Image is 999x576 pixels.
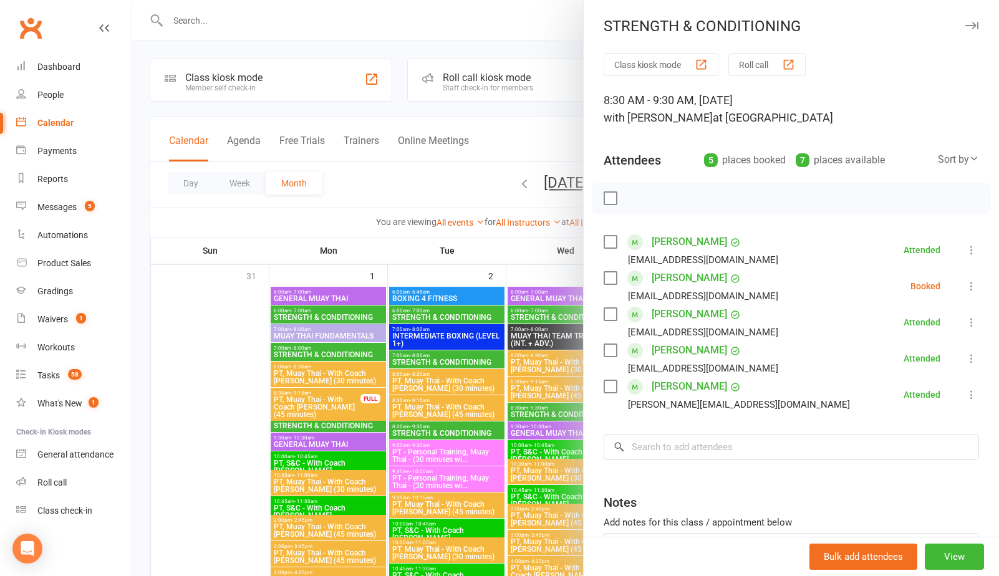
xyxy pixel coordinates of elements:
a: Payments [16,137,132,165]
a: Workouts [16,334,132,362]
div: Roll call [37,478,67,487]
div: Dashboard [37,62,80,72]
a: Gradings [16,277,132,305]
span: with [PERSON_NAME] [604,111,713,124]
div: places available [796,151,885,169]
input: Search to add attendees [604,434,979,460]
a: Reports [16,165,132,193]
a: [PERSON_NAME] [652,340,727,360]
div: [EMAIL_ADDRESS][DOMAIN_NAME] [628,252,778,268]
a: [PERSON_NAME] [652,304,727,324]
a: Messages 5 [16,193,132,221]
button: Bulk add attendees [809,544,917,570]
a: [PERSON_NAME] [652,268,727,288]
div: 8:30 AM - 9:30 AM, [DATE] [604,92,979,127]
div: [PERSON_NAME][EMAIL_ADDRESS][DOMAIN_NAME] [628,396,850,413]
div: General attendance [37,449,113,459]
div: 7 [796,153,809,167]
div: Calendar [37,118,74,128]
span: 1 [76,313,86,324]
div: Workouts [37,342,75,352]
button: Class kiosk mode [604,53,718,76]
div: Reports [37,174,68,184]
div: [EMAIL_ADDRESS][DOMAIN_NAME] [628,288,778,304]
a: [PERSON_NAME] [652,232,727,252]
a: Calendar [16,109,132,137]
span: 58 [68,369,82,380]
span: at [GEOGRAPHIC_DATA] [713,111,833,124]
div: Open Intercom Messenger [12,534,42,564]
div: Attended [904,318,940,327]
div: Sort by [938,151,979,168]
div: People [37,90,64,100]
a: Class kiosk mode [16,497,132,525]
a: General attendance kiosk mode [16,441,132,469]
a: [PERSON_NAME] [652,377,727,396]
div: [EMAIL_ADDRESS][DOMAIN_NAME] [628,360,778,377]
a: Waivers 1 [16,305,132,334]
div: Automations [37,230,88,240]
div: places booked [704,151,786,169]
button: Roll call [728,53,806,76]
div: What's New [37,398,82,408]
div: Messages [37,202,77,212]
div: Class check-in [37,506,92,516]
div: Payments [37,146,77,156]
a: People [16,81,132,109]
a: Product Sales [16,249,132,277]
div: Tasks [37,370,60,380]
a: Tasks 58 [16,362,132,390]
div: Notes [604,494,637,511]
a: Automations [16,221,132,249]
div: STRENGTH & CONDITIONING [584,17,999,35]
span: 1 [89,397,99,408]
div: Attended [904,390,940,399]
div: Attended [904,246,940,254]
div: Add notes for this class / appointment below [604,515,979,530]
a: Dashboard [16,53,132,81]
div: Product Sales [37,258,91,268]
span: 5 [85,201,95,211]
button: View [925,544,984,570]
div: Booked [910,282,940,290]
div: [EMAIL_ADDRESS][DOMAIN_NAME] [628,324,778,340]
div: Attendees [604,151,661,169]
a: Roll call [16,469,132,497]
div: 5 [704,153,718,167]
a: Clubworx [15,12,46,44]
a: What's New1 [16,390,132,418]
div: Attended [904,354,940,363]
div: Gradings [37,286,73,296]
div: Waivers [37,314,68,324]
